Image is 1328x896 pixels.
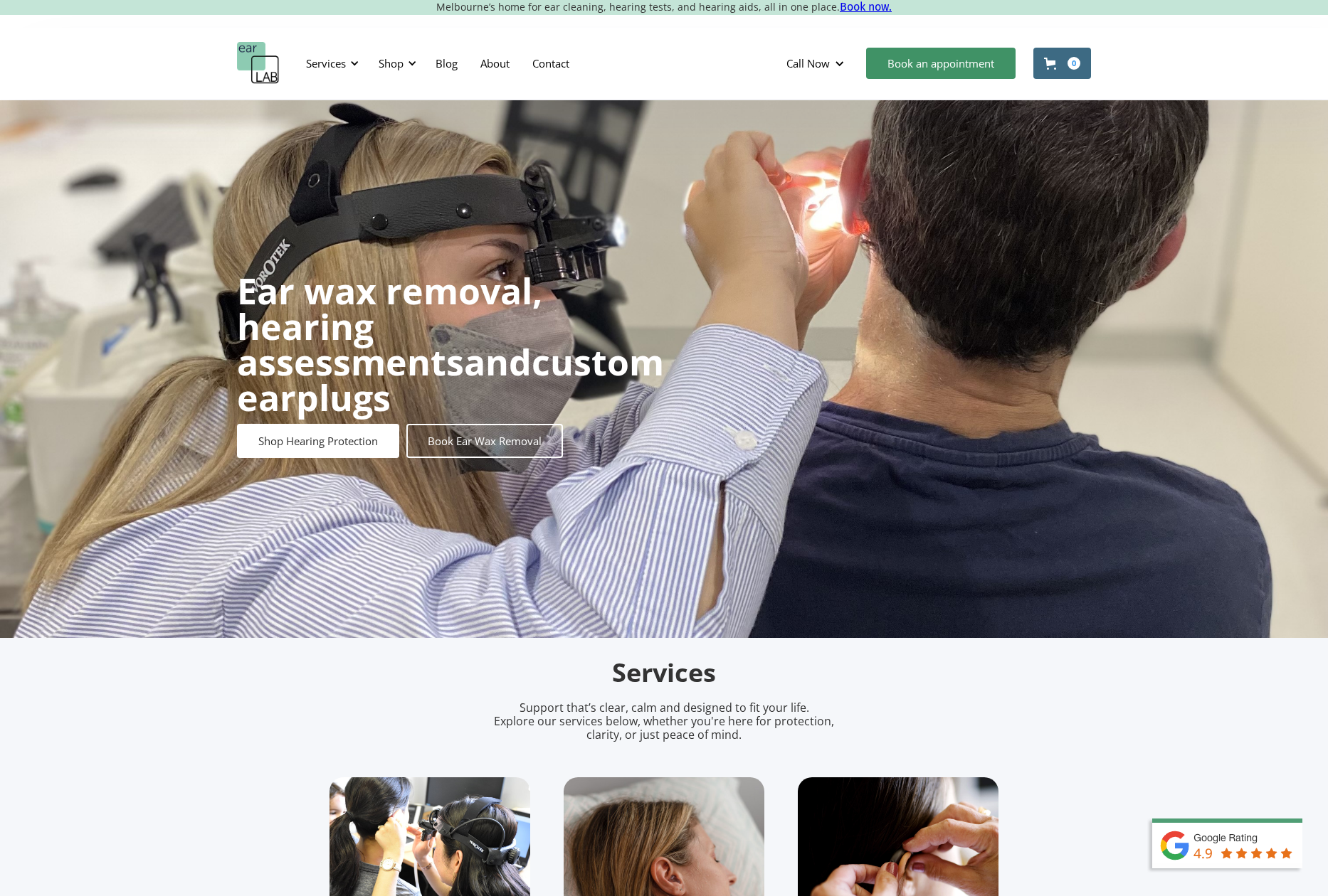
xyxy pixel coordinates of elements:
div: Services [297,42,363,85]
strong: Ear wax removal, hearing assessments [237,267,542,386]
a: Shop Hearing Protection [237,424,399,458]
div: Call Now [775,42,859,85]
h2: Services [330,656,998,690]
div: 0 [1068,57,1080,70]
div: Shop [379,56,404,70]
a: Book Ear Wax Removal [406,424,563,458]
strong: custom earplugs [237,338,664,422]
div: Services [306,56,346,70]
a: Open cart [1033,48,1091,79]
p: Support that’s clear, calm and designed to fit your life. Explore our services below, whether you... [475,701,853,742]
div: Shop [370,42,421,85]
a: Blog [424,43,469,84]
a: About [469,43,521,84]
h1: and [237,273,664,415]
div: Call Now [786,56,830,70]
a: Book an appointment [866,48,1016,79]
a: Contact [521,43,581,84]
a: home [237,42,280,85]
